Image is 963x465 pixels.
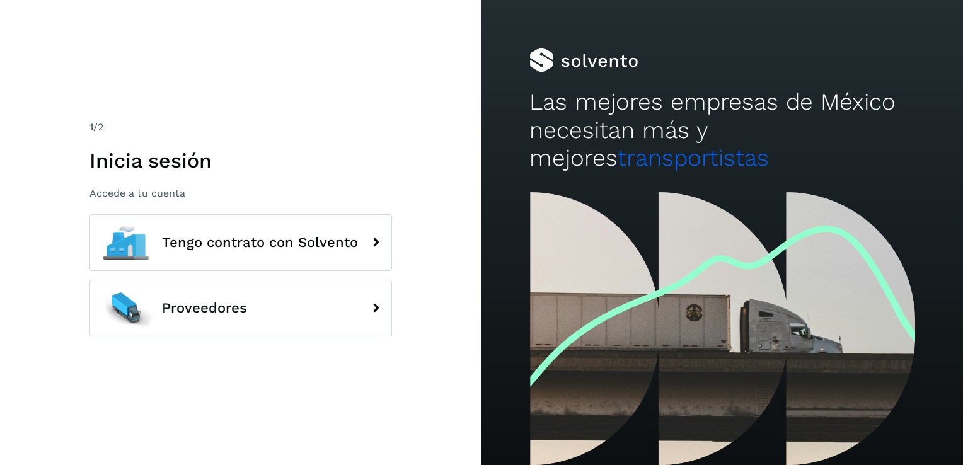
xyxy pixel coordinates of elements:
span: Proveedores [162,301,247,316]
button: Proveedores [89,280,392,336]
span: Tengo contrato con Solvento [162,235,358,250]
h2: Las mejores empresas de México necesitan más y mejores [529,88,914,172]
button: Tengo contrato con Solvento [89,214,392,271]
div: /2 [89,120,392,135]
h1: Inicia sesión [89,149,392,173]
p: Accede a tu cuenta [89,187,392,199]
span: transportistas [618,144,769,171]
span: 1 [89,121,93,133]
